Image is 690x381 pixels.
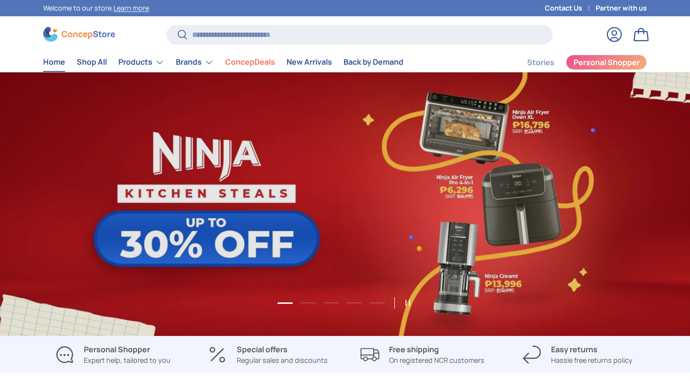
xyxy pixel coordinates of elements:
[43,53,65,71] a: Home
[566,55,647,70] a: Personal Shopper
[237,344,287,355] strong: Special offers
[344,53,403,71] a: Back by Demand
[118,53,164,72] a: Products
[389,344,439,355] strong: Free shipping
[77,53,107,71] a: Shop All
[170,53,219,72] summary: Brands
[504,53,647,72] nav: Secondary
[551,344,598,355] strong: Easy returns
[507,344,647,366] a: Easy returns Hassle free returns policy
[43,53,403,72] nav: Primary
[176,53,214,72] a: Brands
[545,3,596,13] a: Contact Us
[84,344,150,355] strong: Personal Shopper
[353,344,492,366] a: Free shipping On registered NCR customers
[527,53,554,72] a: Stories
[43,27,115,42] img: ConcepStore
[596,3,647,13] a: Partner with us
[574,58,640,66] span: Personal Shopper
[389,355,484,366] p: On registered NCR customers
[43,3,149,13] p: Welcome to our store.
[114,3,149,12] a: Learn more
[198,344,337,366] a: Special offers Regular sales and discounts
[225,53,275,71] a: ConcepDeals
[237,355,328,366] p: Regular sales and discounts
[551,355,632,366] p: Hassle free returns policy
[84,355,171,366] p: Expert help, tailored to you
[43,344,183,366] a: Personal Shopper Expert help, tailored to you
[287,53,332,71] a: New Arrivals
[113,53,170,72] summary: Products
